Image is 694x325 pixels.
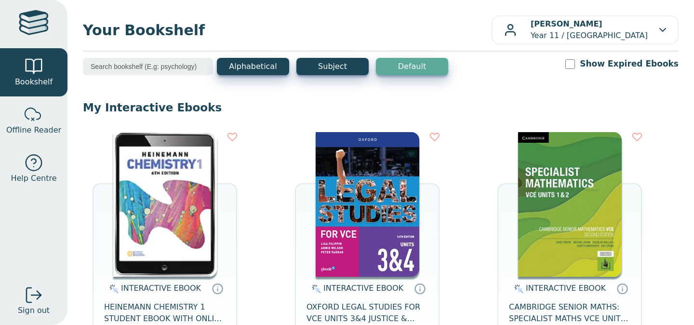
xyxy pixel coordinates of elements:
[83,100,679,115] p: My Interactive Ebooks
[307,301,428,325] span: OXFORD LEGAL STUDIES FOR VCE UNITS 3&4 JUSTICE & OUTCOMES STUDENT OBOOK + ASSESS 16E
[83,58,213,75] input: Search bookshelf (E.g: psychology)
[104,301,226,325] span: HEINEMANN CHEMISTRY 1 STUDENT EBOOK WITH ONLINE ASSESSMENT 6E
[414,283,426,294] a: Interactive eBooks are accessed online via the publisher’s portal. They contain interactive resou...
[309,283,321,295] img: interactive.svg
[11,173,56,184] span: Help Centre
[83,19,492,41] span: Your Bookshelf
[107,283,119,295] img: interactive.svg
[18,305,50,316] span: Sign out
[212,283,223,294] a: Interactive eBooks are accessed online via the publisher’s portal. They contain interactive resou...
[531,18,648,41] p: Year 11 / [GEOGRAPHIC_DATA]
[296,58,369,75] button: Subject
[113,132,217,277] img: e0c8bbc0-3b19-4027-ad74-9769d299b2d1.png
[217,58,289,75] button: Alphabetical
[15,76,53,88] span: Bookshelf
[323,284,403,293] span: INTERACTIVE EBOOK
[121,284,201,293] span: INTERACTIVE EBOOK
[6,124,61,136] span: Offline Reader
[531,19,602,28] b: [PERSON_NAME]
[492,15,679,44] button: [PERSON_NAME]Year 11 / [GEOGRAPHIC_DATA]
[616,283,628,294] a: Interactive eBooks are accessed online via the publisher’s portal. They contain interactive resou...
[376,58,448,75] button: Default
[526,284,606,293] span: INTERACTIVE EBOOK
[509,301,630,325] span: CAMBRIDGE SENIOR MATHS: SPECIALIST MATHS VCE UNITS 1&2 EBOOK 2E
[511,283,523,295] img: interactive.svg
[518,132,622,277] img: a9bc5a94-ca9d-445a-9f76-4e38e14f3faa.jpg
[316,132,419,277] img: be5b08ab-eb35-4519-9ec8-cbf0bb09014d.jpg
[580,58,679,70] label: Show Expired Ebooks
